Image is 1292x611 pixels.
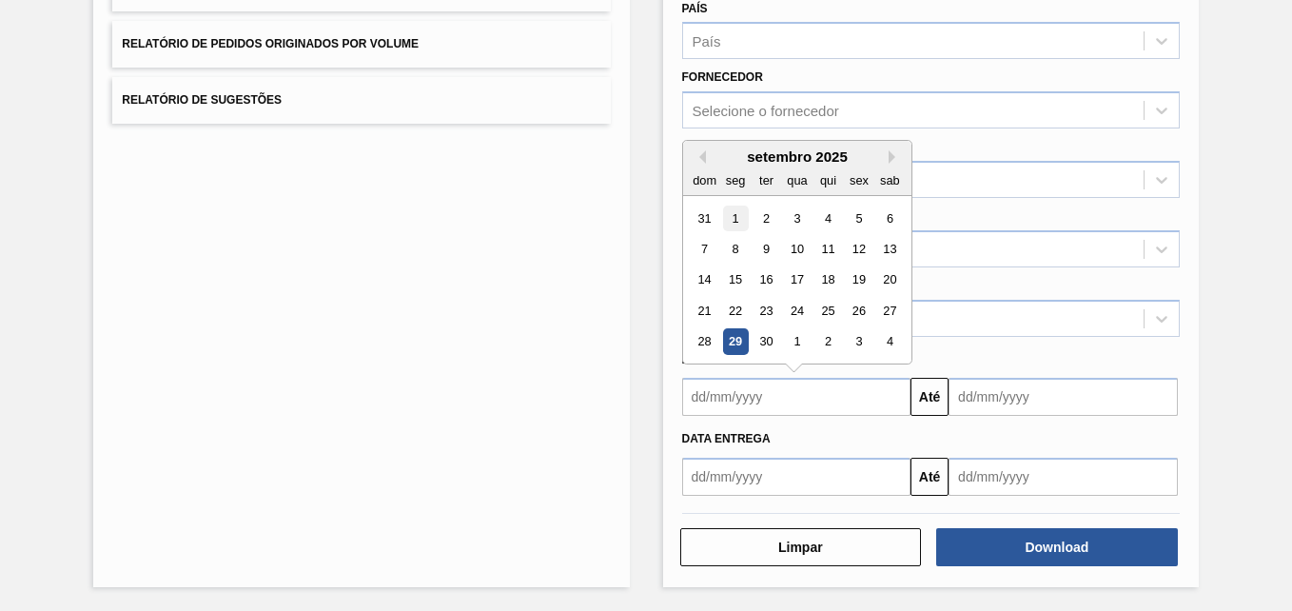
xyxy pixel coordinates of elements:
[112,77,610,124] button: Relatório de Sugestões
[682,378,911,416] input: dd/mm/yyyy
[936,528,1178,566] button: Download
[753,298,778,324] div: Choose terça-feira, 23 de setembro de 2025
[846,206,871,231] div: Choose sexta-feira, 5 de setembro de 2025
[682,458,911,496] input: dd/mm/yyyy
[889,150,902,164] button: Next Month
[814,298,840,324] div: Choose quinta-feira, 25 de setembro de 2025
[682,70,763,84] label: Fornecedor
[876,236,902,262] div: Choose sábado, 13 de setembro de 2025
[814,267,840,293] div: Choose quinta-feira, 18 de setembro de 2025
[753,206,778,231] div: Choose terça-feira, 2 de setembro de 2025
[753,267,778,293] div: Choose terça-feira, 16 de setembro de 2025
[846,168,871,193] div: sex
[722,168,748,193] div: seg
[949,458,1178,496] input: dd/mm/yyyy
[692,267,717,293] div: Choose domingo, 14 de setembro de 2025
[722,329,748,355] div: Choose segunda-feira, 29 de setembro de 2025
[722,298,748,324] div: Choose segunda-feira, 22 de setembro de 2025
[682,432,771,445] span: Data entrega
[814,329,840,355] div: Choose quinta-feira, 2 de outubro de 2025
[814,236,840,262] div: Choose quinta-feira, 11 de setembro de 2025
[692,236,717,262] div: Choose domingo, 7 de setembro de 2025
[814,168,840,193] div: qui
[876,206,902,231] div: Choose sábado, 6 de setembro de 2025
[846,298,871,324] div: Choose sexta-feira, 26 de setembro de 2025
[722,267,748,293] div: Choose segunda-feira, 15 de setembro de 2025
[910,458,949,496] button: Até
[784,329,810,355] div: Choose quarta-feira, 1 de outubro de 2025
[683,148,911,165] div: setembro 2025
[680,528,922,566] button: Limpar
[693,103,839,119] div: Selecione o fornecedor
[784,168,810,193] div: qua
[693,150,706,164] button: Previous Month
[693,33,721,49] div: País
[910,378,949,416] button: Até
[814,206,840,231] div: Choose quinta-feira, 4 de setembro de 2025
[876,267,902,293] div: Choose sábado, 20 de setembro de 2025
[876,168,902,193] div: sab
[784,267,810,293] div: Choose quarta-feira, 17 de setembro de 2025
[692,298,717,324] div: Choose domingo, 21 de setembro de 2025
[682,2,708,15] label: País
[784,236,810,262] div: Choose quarta-feira, 10 de setembro de 2025
[876,329,902,355] div: Choose sábado, 4 de outubro de 2025
[753,329,778,355] div: Choose terça-feira, 30 de setembro de 2025
[122,37,419,50] span: Relatório de Pedidos Originados por Volume
[753,236,778,262] div: Choose terça-feira, 9 de setembro de 2025
[753,168,778,193] div: ter
[846,329,871,355] div: Choose sexta-feira, 3 de outubro de 2025
[122,93,282,107] span: Relatório de Sugestões
[949,378,1178,416] input: dd/mm/yyyy
[876,298,902,324] div: Choose sábado, 27 de setembro de 2025
[112,21,610,68] button: Relatório de Pedidos Originados por Volume
[689,203,905,357] div: month 2025-09
[722,206,748,231] div: Choose segunda-feira, 1 de setembro de 2025
[784,298,810,324] div: Choose quarta-feira, 24 de setembro de 2025
[722,236,748,262] div: Choose segunda-feira, 8 de setembro de 2025
[784,206,810,231] div: Choose quarta-feira, 3 de setembro de 2025
[846,236,871,262] div: Choose sexta-feira, 12 de setembro de 2025
[692,206,717,231] div: Choose domingo, 31 de agosto de 2025
[692,168,717,193] div: dom
[692,329,717,355] div: Choose domingo, 28 de setembro de 2025
[846,267,871,293] div: Choose sexta-feira, 19 de setembro de 2025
